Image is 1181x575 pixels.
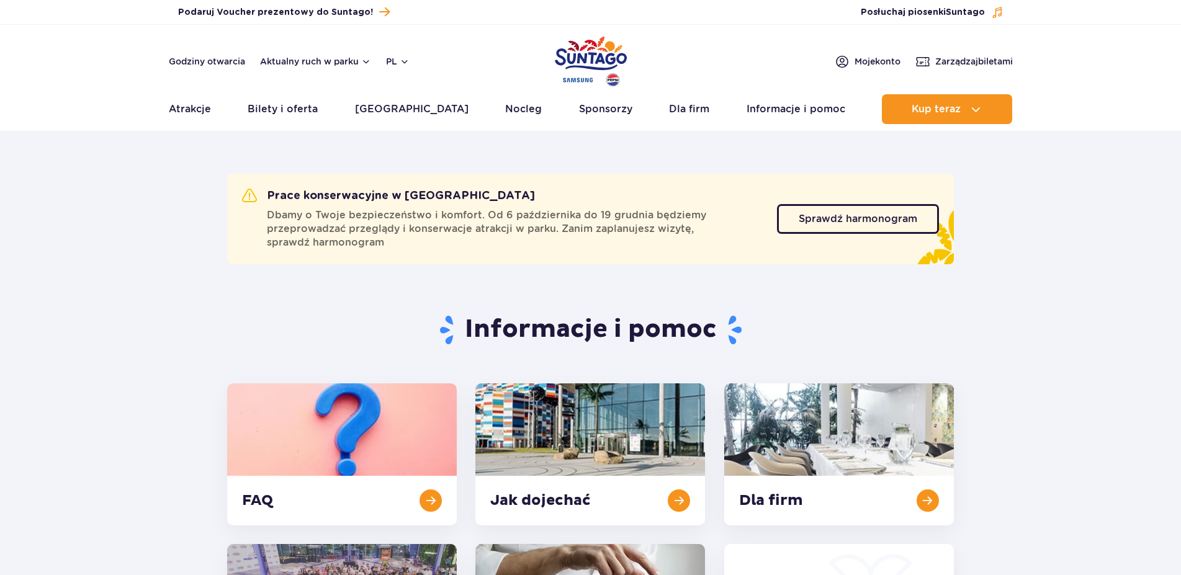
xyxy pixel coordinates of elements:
h1: Informacje i pomoc [227,314,954,346]
a: Podaruj Voucher prezentowy do Suntago! [178,4,390,20]
a: Atrakcje [169,94,211,124]
button: Kup teraz [882,94,1012,124]
h2: Prace konserwacyjne w [GEOGRAPHIC_DATA] [242,189,535,203]
span: Sprawdź harmonogram [799,214,917,224]
span: Moje konto [855,55,900,68]
button: Posłuchaj piosenkiSuntago [861,6,1004,19]
a: Bilety i oferta [248,94,318,124]
span: Posłuchaj piosenki [861,6,985,19]
a: Sprawdź harmonogram [777,204,939,234]
a: Godziny otwarcia [169,55,245,68]
a: Park of Poland [555,31,627,88]
a: Sponsorzy [579,94,632,124]
span: Kup teraz [912,104,961,115]
span: Zarządzaj biletami [935,55,1013,68]
a: Mojekonto [835,54,900,69]
a: Zarządzajbiletami [915,54,1013,69]
a: [GEOGRAPHIC_DATA] [355,94,469,124]
button: pl [386,55,410,68]
a: Informacje i pomoc [747,94,845,124]
a: Dla firm [669,94,709,124]
button: Aktualny ruch w parku [260,56,371,66]
span: Suntago [946,8,985,17]
a: Nocleg [505,94,542,124]
span: Dbamy o Twoje bezpieczeństwo i komfort. Od 6 października do 19 grudnia będziemy przeprowadzać pr... [267,208,762,249]
span: Podaruj Voucher prezentowy do Suntago! [178,6,373,19]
